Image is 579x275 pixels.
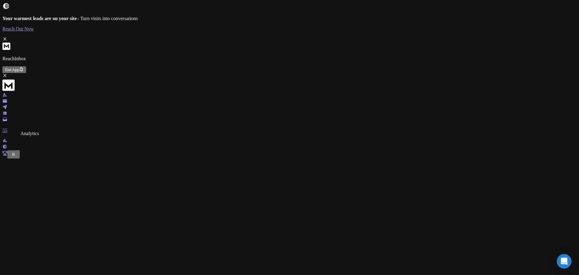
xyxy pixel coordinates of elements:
p: ReachInbox [2,56,577,61]
p: – Turn visits into conversations [2,16,577,21]
button: Get App [2,66,26,73]
span: B [12,152,15,157]
div: Analytics [20,131,39,136]
button: B [7,150,20,158]
strong: Your warmest leads are on your site [2,16,77,21]
div: Open Intercom Messenger [557,254,571,269]
button: B [10,151,17,158]
p: 55 [2,128,577,133]
a: Reach Out Now [2,26,577,32]
img: logo [2,79,15,91]
a: 55 [2,117,577,133]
